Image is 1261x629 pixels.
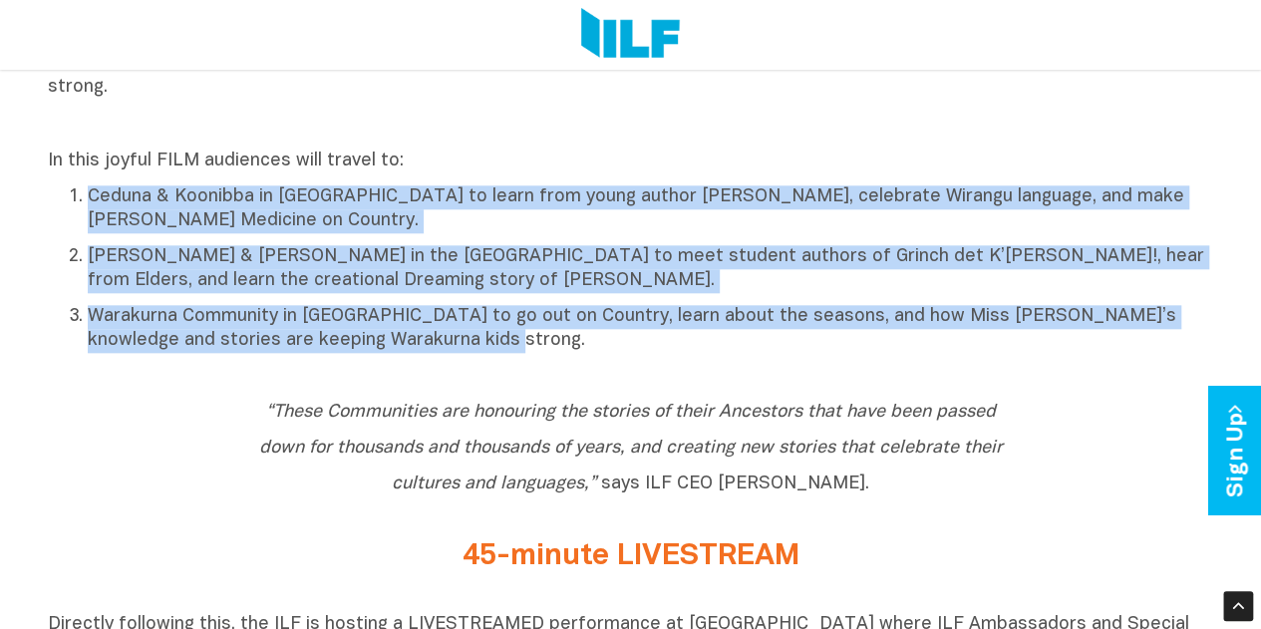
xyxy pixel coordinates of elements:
p: Ceduna & Koonibba in [GEOGRAPHIC_DATA] to learn from young author [PERSON_NAME], celebrate Wirang... [88,185,1214,233]
img: Logo [581,8,680,62]
p: In this joyful FILM audiences will travel to: [48,150,1214,173]
p: Warakurna Community in [GEOGRAPHIC_DATA] to go out on Country, learn about the seasons, and how M... [88,305,1214,353]
h2: 45-minute LIVESTREAM [257,540,1005,573]
i: “These Communities are honouring the stories of their Ancestors that have been passed down for th... [259,404,1003,492]
p: [PERSON_NAME] & [PERSON_NAME] in the [GEOGRAPHIC_DATA] to meet student authors of Grinch det K’[P... [88,245,1214,293]
div: Scroll Back to Top [1223,591,1253,621]
span: says ILF CEO [PERSON_NAME]. [259,404,1003,492]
